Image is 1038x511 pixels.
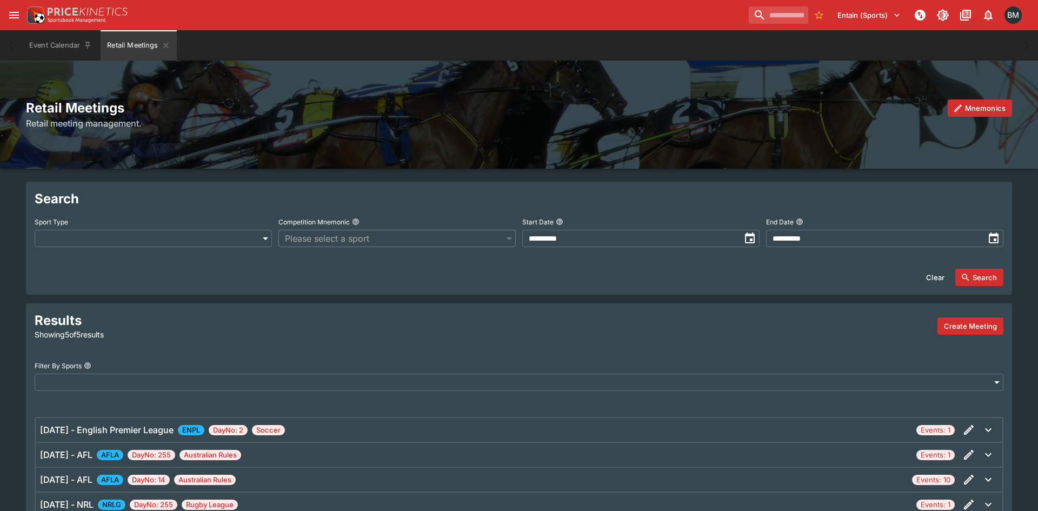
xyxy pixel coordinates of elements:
button: toggle date time picker [984,229,1003,248]
button: End Date [796,218,803,225]
div: Byron Monk [1004,6,1022,24]
button: Competition Mnemonic [352,218,360,225]
span: ENPL [178,425,204,436]
button: Filter By Sports [84,362,91,369]
span: Events: 1 [916,450,955,461]
h6: [DATE] - English Premier League [40,423,174,436]
span: Rugby League [182,500,238,510]
button: Retail Meetings [101,30,176,61]
p: Competition Mnemonic [278,217,350,227]
span: Australian Rules [174,475,236,486]
p: Filter By Sports [35,361,82,370]
span: DayNo: 255 [130,500,177,510]
button: Documentation [956,5,975,25]
h2: Results [35,312,346,329]
button: Notifications [979,5,998,25]
span: Please select a sport [285,232,498,245]
span: DayNo: 2 [209,425,248,436]
span: Events: 1 [916,425,955,436]
span: AFLA [97,475,123,486]
h2: Retail Meetings [26,99,1012,116]
p: Showing 5 of 5 results [35,329,346,340]
img: Sportsbook Management [48,18,106,23]
img: PriceKinetics [48,8,128,16]
span: NRLG [98,500,125,510]
button: Create a new meeting by adding events [937,317,1003,335]
span: Soccer [252,425,285,436]
h2: Search [35,190,1003,207]
button: Clear [920,269,951,286]
h6: [DATE] - NRL [40,498,94,511]
button: Byron Monk [1001,3,1025,27]
button: Search [955,269,1003,286]
h6: [DATE] - AFL [40,448,92,461]
button: No Bookmarks [810,6,828,24]
button: toggle date time picker [740,229,760,248]
span: Events: 1 [916,500,955,510]
img: PriceKinetics Logo [24,4,45,26]
h6: [DATE] - AFL [40,473,92,486]
p: Start Date [522,217,554,227]
button: Start Date [556,218,563,225]
button: Select Tenant [831,6,907,24]
span: Events: 10 [912,475,955,486]
button: open drawer [4,5,24,25]
button: Mnemonics [948,99,1012,117]
input: search [749,6,808,24]
span: DayNo: 255 [128,450,175,461]
p: Sport Type [35,217,68,227]
h6: Retail meeting management. [26,117,1012,130]
span: Australian Rules [179,450,241,461]
p: End Date [766,217,794,227]
span: AFLA [97,450,123,461]
span: DayNo: 14 [128,475,170,486]
button: Event Calendar [23,30,98,61]
button: Toggle light/dark mode [933,5,953,25]
button: NOT Connected to PK [910,5,930,25]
